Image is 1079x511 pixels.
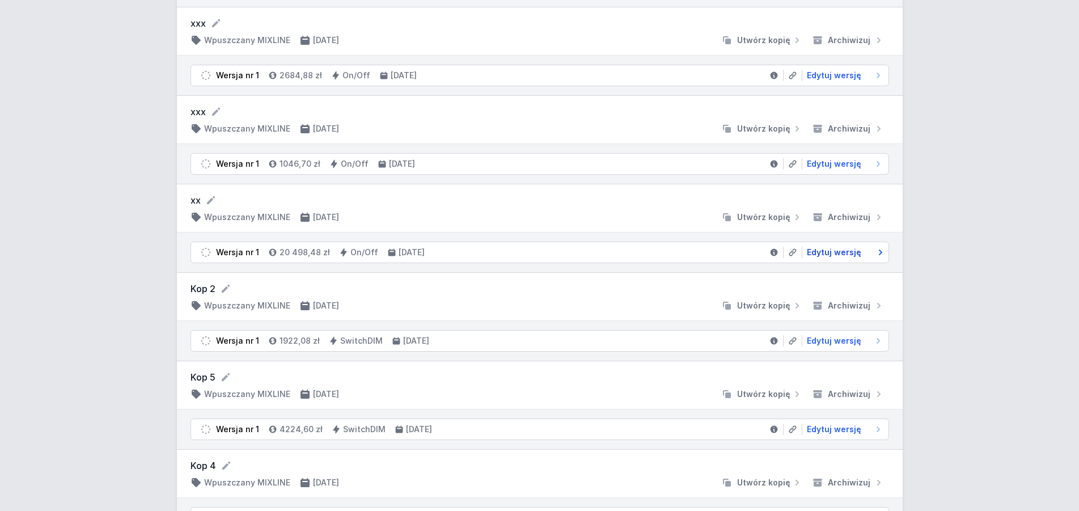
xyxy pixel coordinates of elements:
img: draft.svg [200,70,211,81]
img: draft.svg [200,335,211,347]
h4: [DATE] [313,477,339,488]
span: Edytuj wersję [807,335,861,347]
div: Wersja nr 1 [216,424,259,435]
button: Utwórz kopię [717,123,807,134]
button: Edytuj nazwę projektu [210,106,222,117]
h4: Wpuszczany MIXLINE [204,300,290,311]
a: Edytuj wersję [802,247,884,258]
h4: Wpuszczany MIXLINE [204,212,290,223]
h4: 1922,08 zł [280,335,320,347]
button: Archiwizuj [807,388,889,400]
span: Utwórz kopię [737,212,790,223]
span: Edytuj wersję [807,158,861,170]
button: Archiwizuj [807,477,889,488]
h4: 20 498,48 zł [280,247,330,258]
button: Edytuj nazwę projektu [210,18,222,29]
h4: 1046,70 zł [280,158,320,170]
a: Edytuj wersję [802,70,884,81]
h4: [DATE] [403,335,429,347]
button: Edytuj nazwę projektu [221,460,232,471]
h4: On/Off [341,158,369,170]
form: Kop 5 [191,370,889,384]
div: Wersja nr 1 [216,158,259,170]
form: Kop 4 [191,459,889,472]
button: Edytuj nazwę projektu [205,195,217,206]
span: Archiwizuj [828,35,870,46]
span: Archiwizuj [828,300,870,311]
span: Edytuj wersję [807,424,861,435]
h4: 2684,88 zł [280,70,322,81]
span: Edytuj wersję [807,247,861,258]
h4: [DATE] [391,70,417,81]
h4: Wpuszczany MIXLINE [204,477,290,488]
button: Utwórz kopię [717,35,807,46]
h4: [DATE] [313,212,339,223]
button: Archiwizuj [807,300,889,311]
span: Edytuj wersję [807,70,861,81]
h4: [DATE] [313,35,339,46]
button: Edytuj nazwę projektu [220,371,231,383]
span: Archiwizuj [828,212,870,223]
button: Archiwizuj [807,212,889,223]
h4: Wpuszczany MIXLINE [204,123,290,134]
button: Utwórz kopię [717,388,807,400]
span: Utwórz kopię [737,388,790,400]
button: Utwórz kopię [717,477,807,488]
form: xxx [191,16,889,30]
h4: SwitchDIM [343,424,386,435]
button: Utwórz kopię [717,300,807,311]
a: Edytuj wersję [802,158,884,170]
button: Archiwizuj [807,35,889,46]
form: xxx [191,105,889,119]
img: draft.svg [200,424,211,435]
h4: [DATE] [399,247,425,258]
div: Wersja nr 1 [216,247,259,258]
span: Utwórz kopię [737,477,790,488]
h4: On/Off [342,70,370,81]
form: xx [191,193,889,207]
span: Archiwizuj [828,123,870,134]
h4: [DATE] [313,388,339,400]
div: Wersja nr 1 [216,335,259,347]
form: Kop 2 [191,282,889,295]
h4: Wpuszczany MIXLINE [204,388,290,400]
h4: 4224,60 zł [280,424,323,435]
span: Utwórz kopię [737,35,790,46]
span: Utwórz kopię [737,123,790,134]
h4: [DATE] [406,424,432,435]
h4: Wpuszczany MIXLINE [204,35,290,46]
span: Archiwizuj [828,388,870,400]
img: draft.svg [200,158,211,170]
span: Utwórz kopię [737,300,790,311]
img: draft.svg [200,247,211,258]
h4: [DATE] [313,123,339,134]
h4: [DATE] [313,300,339,311]
button: Archiwizuj [807,123,889,134]
h4: On/Off [350,247,378,258]
div: Wersja nr 1 [216,70,259,81]
h4: [DATE] [389,158,415,170]
a: Edytuj wersję [802,424,884,435]
span: Archiwizuj [828,477,870,488]
a: Edytuj wersję [802,335,884,347]
h4: SwitchDIM [340,335,383,347]
button: Edytuj nazwę projektu [220,283,231,294]
button: Utwórz kopię [717,212,807,223]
